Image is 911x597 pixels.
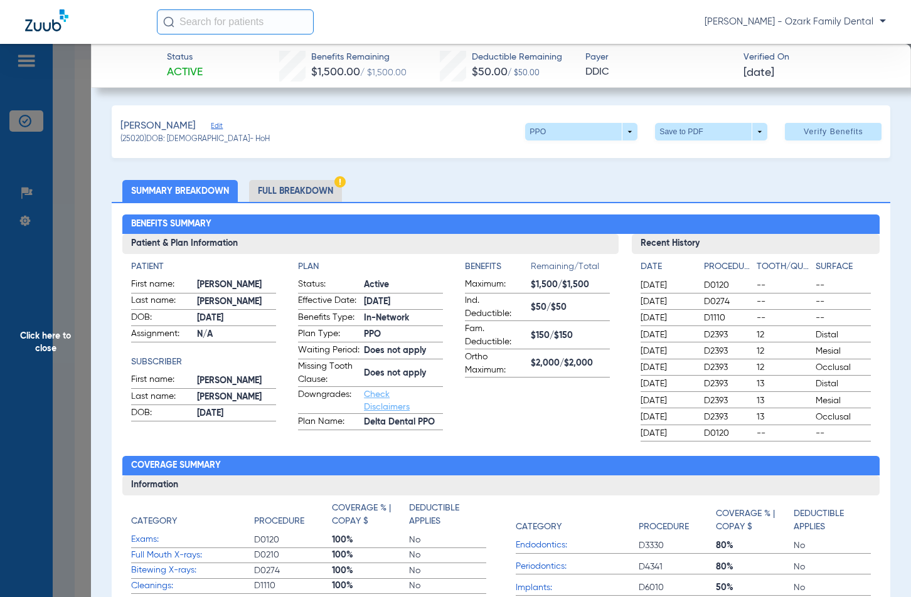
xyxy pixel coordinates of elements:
span: 100% [332,534,409,546]
img: Hazard [334,176,346,188]
app-breakdown-title: Coverage % | Copay $ [716,502,793,538]
app-breakdown-title: Procedure [704,260,752,278]
span: Does not apply [364,367,443,380]
span: D2393 [704,329,752,341]
span: First name: [131,373,193,388]
span: Ind. Deductible: [465,294,526,320]
span: 12 [757,345,811,357]
a: Check Disclaimers [364,390,410,411]
span: D6010 [639,581,716,594]
button: Verify Benefits [785,123,882,140]
app-breakdown-title: Deductible Applies [794,502,871,538]
span: No [794,561,871,573]
span: D4341 [639,561,716,573]
span: Active [364,278,443,292]
span: [DATE] [197,312,276,325]
span: $50/$50 [531,301,610,314]
span: Periodontics: [516,560,639,573]
span: 80% [716,561,793,573]
span: [DATE] [641,312,693,324]
span: Remaining/Total [531,260,610,278]
span: 12 [757,329,811,341]
span: (25020) DOB: [DEMOGRAPHIC_DATA] - HoH [120,134,270,145]
span: -- [816,427,870,440]
span: Payer [585,51,732,64]
span: In-Network [364,312,443,325]
span: Active [167,65,203,80]
span: Mesial [816,345,870,357]
app-breakdown-title: Procedure [254,502,331,532]
span: 100% [332,564,409,577]
iframe: Chat Widget [848,537,911,597]
span: -- [816,295,870,308]
span: Distal [816,329,870,341]
span: 100% [332,549,409,561]
input: Search for patients [157,9,314,34]
h4: Patient [131,260,276,273]
span: Endodontics: [516,539,639,552]
span: Plan Name: [298,415,360,430]
span: [DATE] [641,329,693,341]
span: Status [167,51,203,64]
span: D2393 [704,361,752,374]
span: No [409,579,486,592]
span: D0274 [704,295,752,308]
span: No [794,539,871,552]
app-breakdown-title: Deductible Applies [409,502,486,532]
h3: Recent History [632,234,880,254]
span: 80% [716,539,793,552]
app-breakdown-title: Date [641,260,693,278]
span: [DATE] [641,295,693,308]
h3: Patient & Plan Information [122,234,618,254]
span: Plan Type: [298,327,360,342]
h4: Procedure [704,260,752,273]
span: Downgrades: [298,388,360,413]
span: Fam. Deductible: [465,322,526,349]
span: Cleanings: [131,579,254,593]
span: Mesial [816,394,870,407]
h4: Subscriber [131,356,276,369]
span: DOB: [131,406,193,421]
h4: Plan [298,260,443,273]
span: D2393 [704,378,752,390]
span: Implants: [516,581,639,594]
h4: Procedure [254,515,304,528]
span: Ortho Maximum: [465,351,526,377]
span: [DATE] [641,394,693,407]
span: $1,500.00 [311,66,360,78]
app-breakdown-title: Category [516,502,639,538]
span: 13 [757,378,811,390]
span: -- [757,427,811,440]
h4: Surface [816,260,870,273]
span: Edit [211,122,222,134]
span: [PERSON_NAME] [197,295,276,309]
span: -- [816,312,870,324]
span: D3330 [639,539,716,552]
span: D2393 [704,411,752,423]
h4: Coverage % | Copay $ [716,507,787,534]
span: Exams: [131,533,254,546]
span: [PERSON_NAME] [197,374,276,388]
h2: Benefits Summary [122,214,879,235]
span: D0274 [254,564,331,577]
span: [PERSON_NAME] [197,278,276,292]
app-breakdown-title: Surface [816,260,870,278]
span: / $1,500.00 [360,68,407,77]
span: Waiting Period: [298,344,360,359]
h4: Deductible Applies [794,507,865,534]
img: Zuub Logo [25,9,68,31]
span: Verified On [743,51,890,64]
span: D1110 [704,312,752,324]
span: Benefits Type: [298,311,360,326]
h3: Information [122,475,879,495]
app-breakdown-title: Procedure [639,502,716,538]
span: $2,000/$2,000 [531,357,610,370]
span: Full Mouth X-rays: [131,549,254,562]
span: D2393 [704,345,752,357]
h4: Category [131,515,177,528]
h4: Category [516,520,562,534]
span: Distal [816,378,870,390]
span: No [794,581,871,594]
